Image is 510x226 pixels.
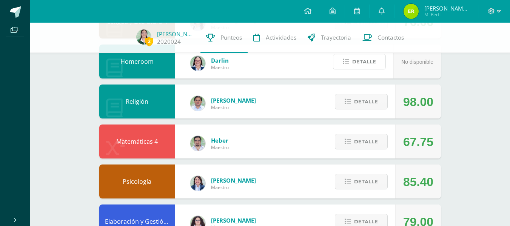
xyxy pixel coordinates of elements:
span: Contactos [377,34,404,42]
div: 98.00 [403,85,433,119]
div: Homeroom [99,45,175,78]
img: 101204560ce1c1800cde82bcd5e5712f.png [190,176,205,191]
span: Actividades [266,34,296,42]
a: 2020024 [157,38,181,46]
img: 9db676fc8b080963f54a3fff446b5ac6.png [136,29,151,45]
div: Matemáticas 4 [99,125,175,158]
button: Detalle [335,94,388,109]
span: Maestro [211,184,256,191]
span: Detalle [354,95,378,109]
img: f767cae2d037801592f2ba1a5db71a2a.png [190,96,205,111]
a: Contactos [357,23,410,53]
span: [PERSON_NAME] [PERSON_NAME] [424,5,470,12]
img: 0325c83014a08ebd632e9dbd983d4b0b.png [404,4,419,19]
span: [PERSON_NAME] [211,177,256,184]
a: [PERSON_NAME] [157,30,195,38]
a: Punteos [200,23,248,53]
span: [PERSON_NAME] [211,217,256,224]
a: Trayectoria [302,23,357,53]
img: 571966f00f586896050bf2f129d9ef0a.png [190,56,205,71]
div: Religión [99,85,175,118]
span: Maestro [211,64,229,71]
div: Psicología [99,165,175,198]
span: No disponible [401,59,433,65]
div: 85.40 [403,165,433,199]
span: 2 [145,37,153,46]
button: Detalle [333,54,386,69]
span: [PERSON_NAME] [211,97,256,104]
span: Maestro [211,104,256,111]
button: Detalle [335,174,388,189]
a: Actividades [248,23,302,53]
span: Maestro [211,144,229,151]
span: Heber [211,137,229,144]
span: Detalle [354,135,378,149]
span: Detalle [352,55,376,69]
span: Detalle [354,175,378,189]
span: Trayectoria [321,34,351,42]
span: Punteos [220,34,242,42]
button: Detalle [335,134,388,149]
span: Darlin [211,57,229,64]
div: 67.75 [403,125,433,159]
img: 00229b7027b55c487e096d516d4a36c4.png [190,136,205,151]
span: Mi Perfil [424,11,470,18]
